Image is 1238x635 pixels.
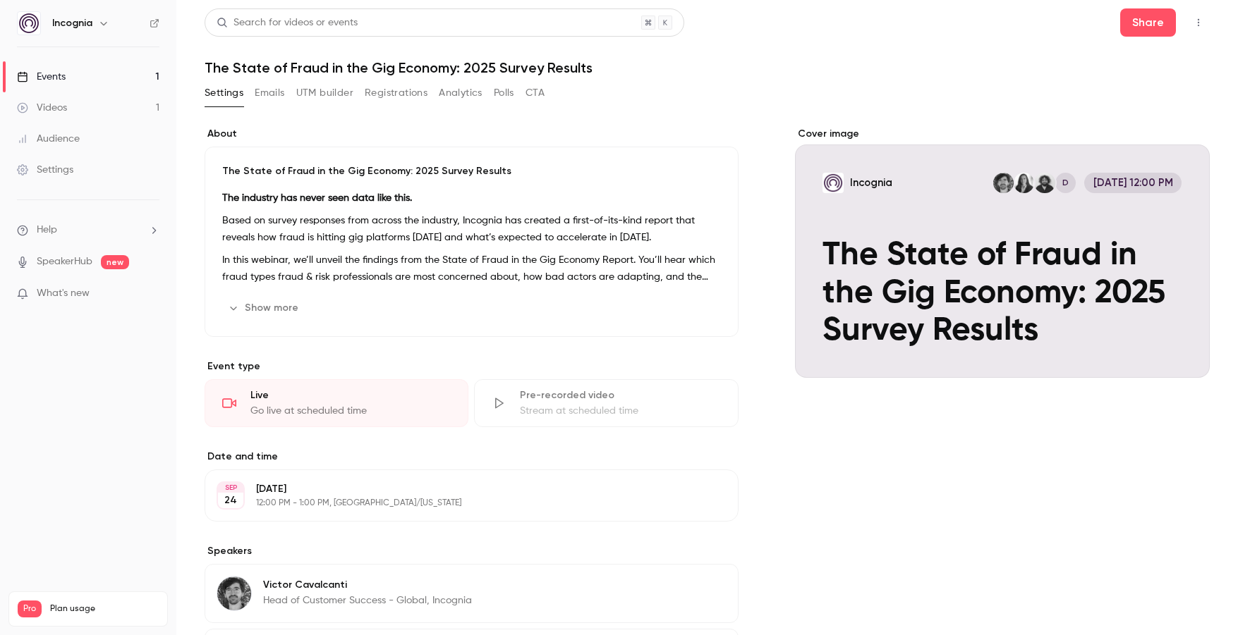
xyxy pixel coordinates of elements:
h6: Incognia [52,16,92,30]
strong: The industry has never seen data like this. [222,193,412,203]
span: What's new [37,286,90,301]
div: Videos [17,101,67,115]
div: LiveGo live at scheduled time [205,379,468,427]
li: help-dropdown-opener [17,223,159,238]
img: Incognia [18,12,40,35]
span: Plan usage [50,603,159,615]
label: Speakers [205,544,739,558]
section: Cover image [795,127,1210,378]
button: Show more [222,297,307,319]
button: Emails [255,82,284,104]
h1: The State of Fraud in the Gig Economy: 2025 Survey Results [205,59,1210,76]
a: SpeakerHub [37,254,92,269]
button: Polls [494,82,514,104]
label: Date and time [205,450,739,464]
div: Settings [17,163,73,177]
div: Pre-recorded video [520,388,720,402]
p: Based on survey responses from across the industry, Incognia has created a first-of-its-kind repo... [222,212,721,246]
div: Pre-recorded videoStream at scheduled time [474,379,738,427]
div: Live [250,388,451,402]
div: Search for videos or events [217,16,358,30]
div: Victor CavalcantiVictor CavalcantiHead of Customer Success - Global, Incognia [205,564,739,623]
span: Help [37,223,57,238]
p: Head of Customer Success - Global, Incognia [263,593,472,608]
p: Event type [205,359,739,374]
p: The State of Fraud in the Gig Economy: 2025 Survey Results [222,164,721,178]
div: Go live at scheduled time [250,404,451,418]
p: [DATE] [256,482,664,496]
label: Cover image [795,127,1210,141]
p: 24 [224,493,237,507]
button: Analytics [439,82,483,104]
button: CTA [526,82,545,104]
button: Registrations [365,82,427,104]
div: Audience [17,132,80,146]
button: UTM builder [296,82,353,104]
div: Events [17,70,66,84]
div: Stream at scheduled time [520,404,720,418]
button: Share [1120,8,1176,37]
span: Pro [18,600,42,617]
label: About [205,127,739,141]
div: SEP [218,483,243,493]
p: Victor Cavalcanti [263,578,472,592]
p: In this webinar, we’ll unveil the findings from the State of Fraud in the Gig Economy Report. You... [222,252,721,285]
img: Victor Cavalcanti [217,577,251,610]
span: new [101,255,129,269]
button: Settings [205,82,243,104]
p: 12:00 PM - 1:00 PM, [GEOGRAPHIC_DATA]/[US_STATE] [256,498,664,509]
